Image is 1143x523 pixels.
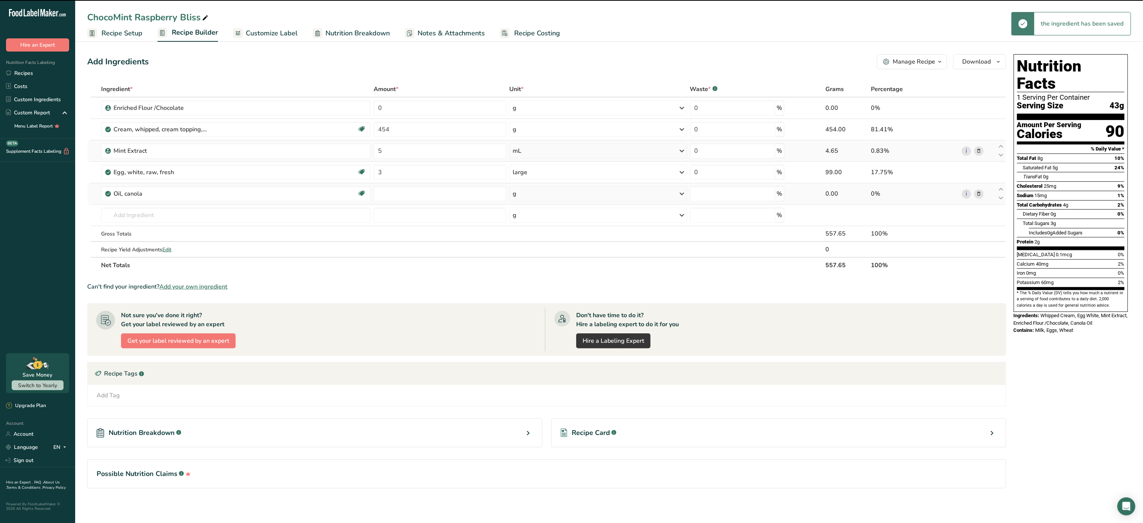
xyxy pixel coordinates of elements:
[514,28,560,38] span: Recipe Costing
[871,229,958,238] div: 100%
[1118,193,1125,198] span: 1%
[1035,193,1047,198] span: 15mg
[1115,155,1125,161] span: 10%
[877,54,947,69] button: Manage Recipe
[101,28,142,38] span: Recipe Setup
[953,54,1006,69] button: Download
[826,85,844,94] span: Grams
[690,85,718,94] div: Waste
[1118,202,1125,208] span: 2%
[1017,270,1025,276] span: Iron
[871,103,958,113] div: 0%
[12,380,64,390] button: Switch to Yearly
[325,28,390,38] span: Nutrition Breakdown
[1110,101,1125,111] span: 43g
[826,103,868,113] div: 0.00
[1048,230,1053,236] span: 0g
[1106,122,1125,141] div: 90
[6,38,69,52] button: Hire an Expert
[97,469,997,479] h1: Possible Nutrition Claims
[313,25,390,42] a: Nutrition Breakdown
[114,103,207,113] div: Enriched Flour /Chocolate
[1017,94,1125,101] div: 1 Serving Per Container
[172,27,218,38] span: Recipe Builder
[1023,211,1050,217] span: Dietary Fiber
[114,125,207,134] div: Cream, whipped, cream topping, pressurized
[1118,211,1125,217] span: 0%
[1017,144,1125,154] section: % Daily Value *
[1017,280,1040,285] span: Potassium
[962,189,971,199] a: i
[23,371,53,379] div: Save Money
[572,428,610,438] span: Recipe Card
[513,146,521,155] div: mL
[18,382,57,389] span: Switch to Yearly
[1023,174,1036,179] i: Trans
[1036,327,1073,333] span: Milk, Eggs, Wheat
[87,11,210,24] div: ChocoMint Raspberry Bliss
[871,125,958,134] div: 81.41%
[1017,202,1062,208] span: Total Carbohydrates
[114,146,207,155] div: Mint Extract
[513,168,527,177] div: large
[513,211,516,220] div: g
[157,24,218,42] a: Recipe Builder
[418,28,485,38] span: Notes & Attachments
[100,257,824,273] th: Net Totals
[6,502,69,511] div: Powered By FoodLabelMaker © 2025 All Rights Reserved
[1118,252,1125,257] span: 0%
[114,189,207,198] div: Oil, canola
[1034,12,1131,35] div: the ingredient has been saved
[576,311,679,329] div: Don't have time to do it? Hire a labeling expert to do it for you
[871,146,958,155] div: 0.83%
[1029,230,1083,236] span: Includes Added Sugars
[1056,252,1072,257] span: 0.1mcg
[963,57,991,66] span: Download
[101,85,133,94] span: Ingredient
[893,57,935,66] div: Manage Recipe
[1051,220,1056,226] span: 3g
[1017,239,1034,245] span: Protein
[1017,183,1043,189] span: Cholesterol
[233,25,298,42] a: Customize Label
[101,246,371,254] div: Recipe Yield Adjustments
[824,257,870,273] th: 557.65
[6,480,33,485] a: Hire an Expert .
[871,85,903,94] span: Percentage
[1026,270,1036,276] span: 0mg
[1036,261,1049,267] span: 40mg
[1017,155,1037,161] span: Total Fat
[1017,122,1082,129] div: Amount Per Serving
[6,480,60,490] a: About Us .
[87,56,149,68] div: Add Ingredients
[1117,497,1135,515] div: Open Intercom Messenger
[87,25,142,42] a: Recipe Setup
[1023,220,1050,226] span: Total Sugars
[871,168,958,177] div: 17.75%
[826,189,868,198] div: 0.00
[1051,211,1056,217] span: 0g
[871,189,958,198] div: 0%
[1118,183,1125,189] span: 9%
[6,402,46,410] div: Upgrade Plan
[6,109,50,117] div: Custom Report
[826,229,868,238] div: 557.65
[1118,230,1125,236] span: 0%
[1115,165,1125,170] span: 24%
[826,125,868,134] div: 454.00
[1017,58,1125,92] h1: Nutrition Facts
[374,85,398,94] span: Amount
[6,140,18,146] div: BETA
[1014,327,1034,333] span: Contains:
[6,485,42,490] a: Terms & Conditions .
[1014,313,1040,318] span: Ingredients:
[1017,252,1055,257] span: [MEDICAL_DATA]
[826,146,868,155] div: 4.65
[509,85,524,94] span: Unit
[97,391,120,400] div: Add Tag
[1118,261,1125,267] span: 2%
[1017,129,1082,140] div: Calories
[88,362,1006,385] div: Recipe Tags
[34,480,43,485] a: FAQ .
[962,146,971,156] a: i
